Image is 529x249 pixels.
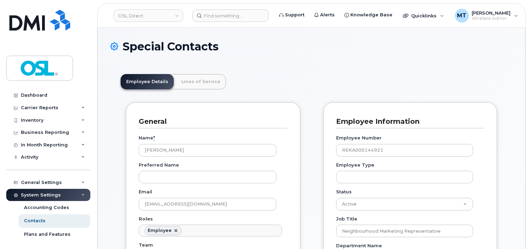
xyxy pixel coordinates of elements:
[336,135,382,141] label: Employee Number
[139,162,179,168] label: Preferred Name
[139,188,152,195] label: Email
[153,135,155,140] abbr: required
[336,216,357,222] label: Job Title
[110,40,513,53] h1: Special Contacts
[336,242,382,249] label: Department Name
[148,228,172,233] div: Employee
[139,135,155,141] label: Name
[139,242,153,248] label: Team
[336,162,374,168] label: Employee Type
[121,74,174,89] a: Employee Details
[336,188,352,195] label: Status
[176,74,226,89] a: Lines of Service
[336,117,479,126] h3: Employee Information
[139,117,282,126] h3: General
[139,216,153,222] label: Roles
